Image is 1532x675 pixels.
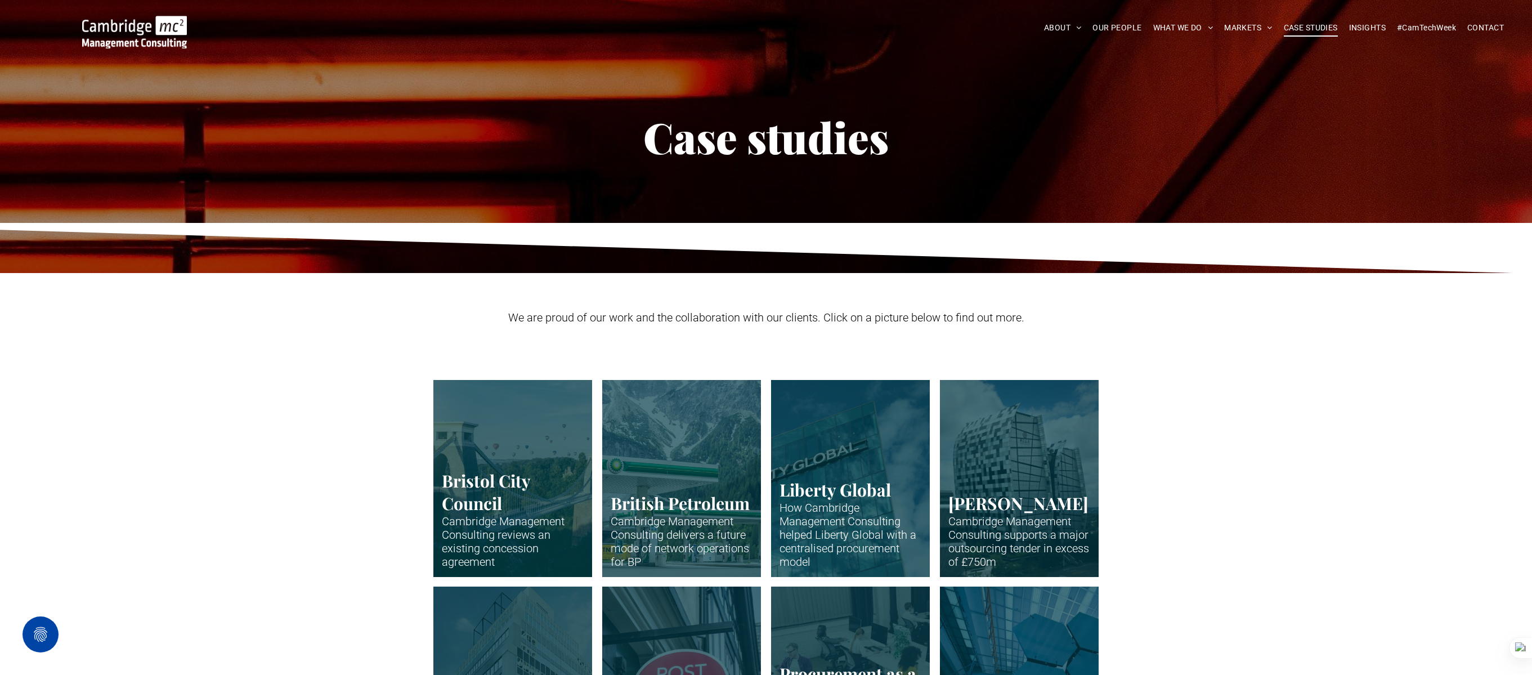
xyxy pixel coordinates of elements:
[1038,19,1087,37] a: ABOUT
[1278,19,1343,37] a: CASE STUDIES
[1087,19,1147,37] a: OUR PEOPLE
[643,109,889,165] span: Case studies
[433,380,592,577] a: Clifton suspension bridge in Bristol with many hot air balloons over the trees
[82,16,187,48] img: Cambridge MC Logo
[771,380,930,577] a: Close-up of skyscraper with Liberty Global name
[508,311,1024,324] span: We are proud of our work and the collaboration with our clients. Click on a picture below to find...
[1148,19,1219,37] a: WHAT WE DO
[1391,19,1462,37] a: #CamTechWeek
[940,380,1099,577] a: One of the major office buildings for Norton Rose
[1343,19,1391,37] a: INSIGHTS
[602,380,761,577] a: Close up of BP petrol station
[1219,19,1278,37] a: MARKETS
[1462,19,1509,37] a: CONTACT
